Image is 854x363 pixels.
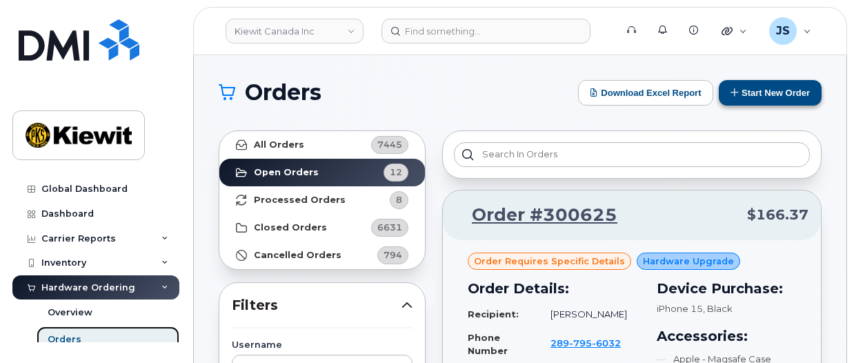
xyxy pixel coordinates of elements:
span: 12 [390,166,402,179]
button: Start New Order [719,80,822,106]
td: [PERSON_NAME] [538,302,640,326]
a: 2897956032 [550,337,637,349]
span: iPhone 15 [657,303,703,314]
input: Search in orders [454,142,810,167]
span: 8 [396,193,402,206]
a: All Orders7445 [219,131,425,159]
span: 794 [384,248,402,262]
span: 6032 [592,337,621,349]
a: Closed Orders6631 [219,214,425,242]
span: Orders [245,82,321,103]
iframe: Messenger Launcher [794,303,844,353]
h3: Order Details: [468,278,640,299]
a: Cancelled Orders794 [219,242,425,269]
span: 6631 [377,221,402,234]
strong: Processed Orders [254,195,346,206]
span: 289 [550,337,621,349]
span: , Black [703,303,733,314]
strong: Recipient: [468,308,519,320]
strong: Phone Number [468,332,508,356]
strong: Cancelled Orders [254,250,341,261]
a: Open Orders12 [219,159,425,186]
span: Order requires Specific details [474,255,625,268]
h3: Device Purchase: [657,278,796,299]
strong: Closed Orders [254,222,327,233]
span: Hardware Upgrade [643,255,734,268]
a: Processed Orders8 [219,186,425,214]
button: Download Excel Report [578,80,713,106]
label: Username [232,341,413,350]
span: Filters [232,295,401,315]
span: 7445 [377,138,402,151]
strong: Open Orders [254,167,319,178]
a: Order #300625 [455,203,617,228]
span: $166.37 [747,205,808,225]
span: 795 [569,337,592,349]
strong: All Orders [254,139,304,150]
h3: Accessories: [657,326,796,346]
